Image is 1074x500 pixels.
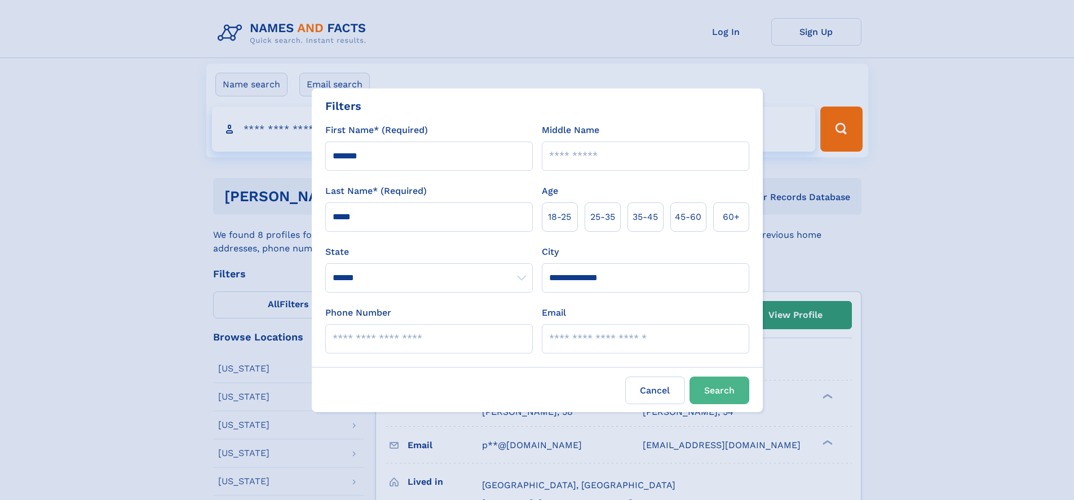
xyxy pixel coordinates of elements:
label: City [542,245,559,259]
span: 45‑60 [675,210,701,224]
label: State [325,245,533,259]
label: First Name* (Required) [325,123,428,137]
span: 18‑25 [548,210,571,224]
label: Phone Number [325,306,391,320]
span: 35‑45 [633,210,658,224]
button: Search [690,377,749,404]
div: Filters [325,98,361,114]
label: Age [542,184,558,198]
label: Cancel [625,377,685,404]
label: Email [542,306,566,320]
span: 25‑35 [590,210,615,224]
span: 60+ [723,210,740,224]
label: Middle Name [542,123,599,137]
label: Last Name* (Required) [325,184,427,198]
